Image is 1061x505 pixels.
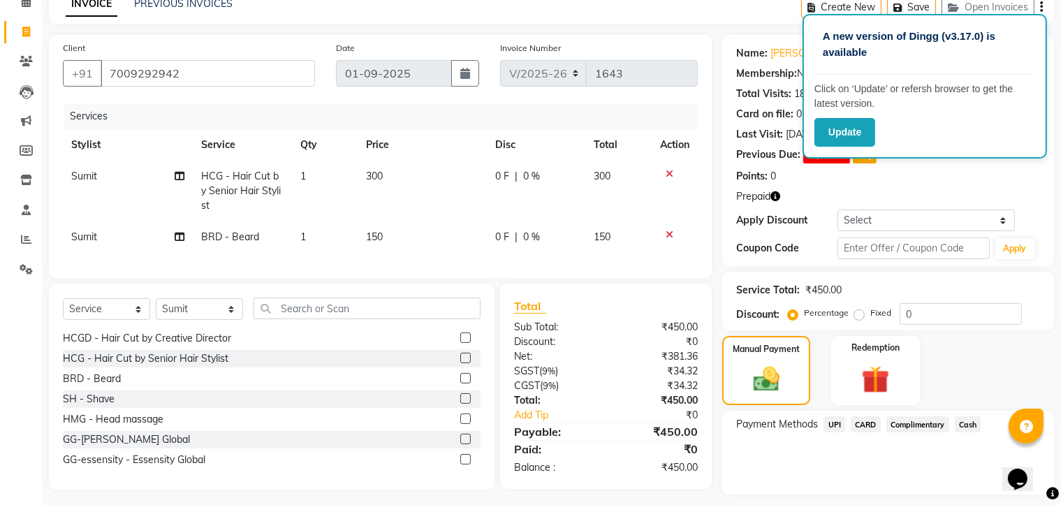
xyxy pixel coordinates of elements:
[814,82,1035,111] p: Click on ‘Update’ or refersh browser to get the latest version.
[851,342,900,354] label: Redemption
[736,147,800,163] div: Previous Due:
[300,230,306,243] span: 1
[736,169,768,184] div: Points:
[504,364,606,379] div: ( )
[543,380,556,391] span: 9%
[851,416,881,432] span: CARD
[955,416,981,432] span: Cash
[336,42,355,54] label: Date
[63,372,121,386] div: BRD - Beard
[606,423,709,440] div: ₹450.00
[886,416,949,432] span: Complimentary
[63,453,205,467] div: GG-essensity - Essensity Global
[606,441,709,458] div: ₹0
[201,230,259,243] span: BRD - Beard
[358,129,487,161] th: Price
[504,320,606,335] div: Sub Total:
[300,170,306,182] span: 1
[745,364,789,395] img: _cash.svg
[736,66,1040,81] div: No Active Membership
[504,441,606,458] div: Paid:
[794,87,805,101] div: 18
[796,107,802,122] div: 0
[504,335,606,349] div: Discount:
[63,60,102,87] button: +91
[201,170,281,212] span: HCG - Hair Cut by Senior Hair Stylist
[736,87,791,101] div: Total Visits:
[606,320,709,335] div: ₹450.00
[823,29,1027,60] p: A new version of Dingg (v3.17.0) is available
[805,283,842,298] div: ₹450.00
[652,129,698,161] th: Action
[495,230,509,244] span: 0 F
[63,392,115,407] div: SH - Shave
[770,46,849,61] a: [PERSON_NAME]
[736,283,800,298] div: Service Total:
[736,307,780,322] div: Discount:
[193,129,292,161] th: Service
[542,365,555,376] span: 9%
[606,364,709,379] div: ₹34.32
[366,230,383,243] span: 150
[523,230,540,244] span: 0 %
[623,408,708,423] div: ₹0
[606,349,709,364] div: ₹381.36
[523,169,540,184] span: 0 %
[824,416,845,432] span: UPI
[63,129,193,161] th: Stylist
[585,129,652,161] th: Total
[870,307,891,319] label: Fixed
[736,66,797,81] div: Membership:
[606,393,709,408] div: ₹450.00
[64,103,708,129] div: Services
[495,169,509,184] span: 0 F
[63,412,163,427] div: HMG - Head massage
[292,129,358,161] th: Qty
[736,189,770,204] span: Prepaid
[504,460,606,475] div: Balance :
[995,238,1035,259] button: Apply
[837,237,989,259] input: Enter Offer / Coupon Code
[1002,449,1047,491] iframe: chat widget
[814,118,875,147] button: Update
[736,417,818,432] span: Payment Methods
[514,379,540,392] span: CGST
[514,365,539,377] span: SGST
[804,307,849,319] label: Percentage
[63,42,85,54] label: Client
[504,393,606,408] div: Total:
[594,170,610,182] span: 300
[514,299,546,314] span: Total
[254,298,481,319] input: Search or Scan
[770,169,776,184] div: 0
[736,241,837,256] div: Coupon Code
[504,349,606,364] div: Net:
[786,127,816,142] div: [DATE]
[736,46,768,61] div: Name:
[71,170,97,182] span: Sumit
[101,60,315,87] input: Search by Name/Mobile/Email/Code
[515,230,518,244] span: |
[606,379,709,393] div: ₹34.32
[736,127,783,142] div: Last Visit:
[71,230,97,243] span: Sumit
[366,170,383,182] span: 300
[487,129,585,161] th: Disc
[594,230,610,243] span: 150
[733,343,800,356] label: Manual Payment
[63,351,228,366] div: HCG - Hair Cut by Senior Hair Stylist
[515,169,518,184] span: |
[63,331,231,346] div: HCGD - Hair Cut by Creative Director
[736,213,837,228] div: Apply Discount
[504,408,623,423] a: Add Tip
[606,335,709,349] div: ₹0
[504,379,606,393] div: ( )
[606,460,709,475] div: ₹450.00
[853,363,898,397] img: _gift.svg
[504,423,606,440] div: Payable:
[736,107,793,122] div: Card on file:
[500,42,561,54] label: Invoice Number
[63,432,190,447] div: GG-[PERSON_NAME] Global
